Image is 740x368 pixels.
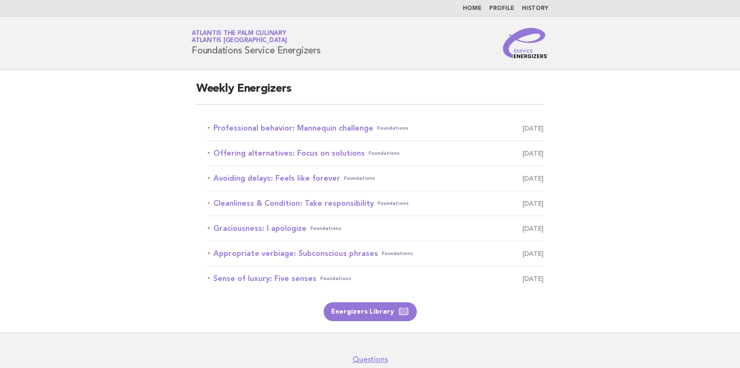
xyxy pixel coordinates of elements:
a: Cleanliness & Condition: Take responsibilityFoundations [DATE] [208,197,544,210]
span: Foundations [382,247,413,260]
a: Professional behavior: Mannequin challengeFoundations [DATE] [208,122,544,135]
h1: Foundations Service Energizers [192,31,321,55]
a: Questions [352,355,388,364]
a: Avoiding delays: Feels like foreverFoundations [DATE] [208,172,544,185]
h2: Weekly Energizers [196,81,544,105]
span: Foundations [320,272,352,285]
a: Energizers Library [324,302,417,321]
a: Graciousness: I apologizeFoundations [DATE] [208,222,544,235]
span: [DATE] [522,247,544,260]
span: Foundations [377,122,408,135]
span: [DATE] [522,272,544,285]
a: Home [463,6,482,11]
span: Foundations [344,172,375,185]
span: [DATE] [522,197,544,210]
span: Atlantis [GEOGRAPHIC_DATA] [192,38,287,44]
a: Sense of luxury: Five sensesFoundations [DATE] [208,272,544,285]
span: Foundations [378,197,409,210]
span: [DATE] [522,147,544,160]
a: History [522,6,548,11]
a: Atlantis The Palm CulinaryAtlantis [GEOGRAPHIC_DATA] [192,30,287,44]
span: [DATE] [522,172,544,185]
a: Profile [489,6,514,11]
span: [DATE] [522,122,544,135]
a: Offering alternatives: Focus on solutionsFoundations [DATE] [208,147,544,160]
span: Foundations [310,222,342,235]
img: Service Energizers [503,28,548,58]
span: Foundations [369,147,400,160]
a: Appropriate verbiage: Subconscious phrasesFoundations [DATE] [208,247,544,260]
span: [DATE] [522,222,544,235]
